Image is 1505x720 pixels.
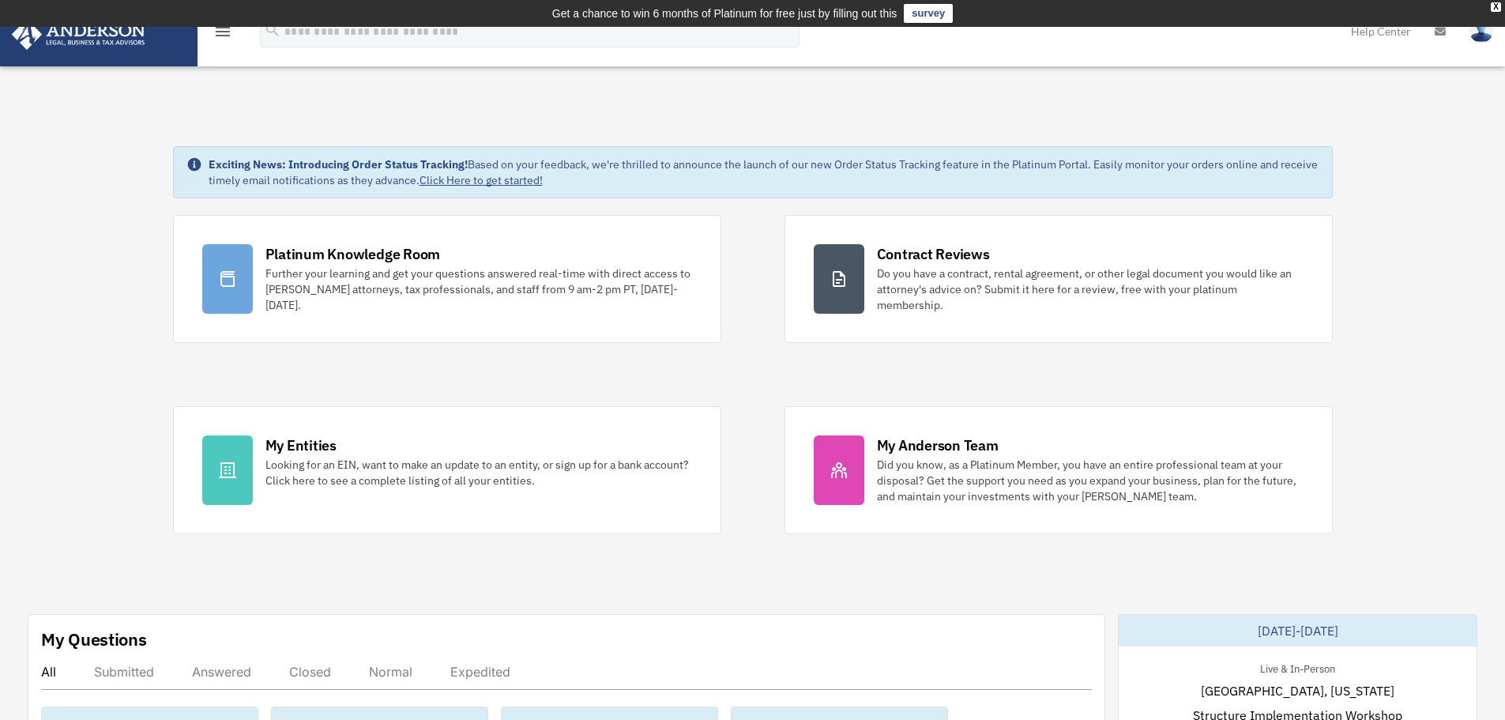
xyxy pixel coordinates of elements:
[420,173,543,187] a: Click Here to get started!
[877,435,999,455] div: My Anderson Team
[209,157,468,172] strong: Exciting News: Introducing Order Status Tracking!
[877,266,1304,313] div: Do you have a contract, rental agreement, or other legal document you would like an attorney's ad...
[192,664,251,680] div: Answered
[213,28,232,41] a: menu
[173,406,721,534] a: My Entities Looking for an EIN, want to make an update to an entity, or sign up for a bank accoun...
[1119,615,1477,646] div: [DATE]-[DATE]
[94,664,154,680] div: Submitted
[265,435,337,455] div: My Entities
[1469,20,1493,43] img: User Pic
[784,406,1333,534] a: My Anderson Team Did you know, as a Platinum Member, you have an entire professional team at your...
[209,156,1319,188] div: Based on your feedback, we're thrilled to announce the launch of our new Order Status Tracking fe...
[552,4,897,23] div: Get a chance to win 6 months of Platinum for free just by filling out this
[1491,2,1501,12] div: close
[784,215,1333,343] a: Contract Reviews Do you have a contract, rental agreement, or other legal document you would like...
[265,244,441,264] div: Platinum Knowledge Room
[1247,659,1348,676] div: Live & In-Person
[173,215,721,343] a: Platinum Knowledge Room Further your learning and get your questions answered real-time with dire...
[264,21,281,39] i: search
[213,22,232,41] i: menu
[41,664,56,680] div: All
[877,244,990,264] div: Contract Reviews
[904,4,953,23] a: survey
[7,19,150,50] img: Anderson Advisors Platinum Portal
[877,457,1304,504] div: Did you know, as a Platinum Member, you have an entire professional team at your disposal? Get th...
[265,457,692,488] div: Looking for an EIN, want to make an update to an entity, or sign up for a bank account? Click her...
[1201,681,1394,700] span: [GEOGRAPHIC_DATA], [US_STATE]
[265,266,692,313] div: Further your learning and get your questions answered real-time with direct access to [PERSON_NAM...
[289,664,331,680] div: Closed
[369,664,412,680] div: Normal
[41,628,147,651] div: My Questions
[450,664,510,680] div: Expedited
